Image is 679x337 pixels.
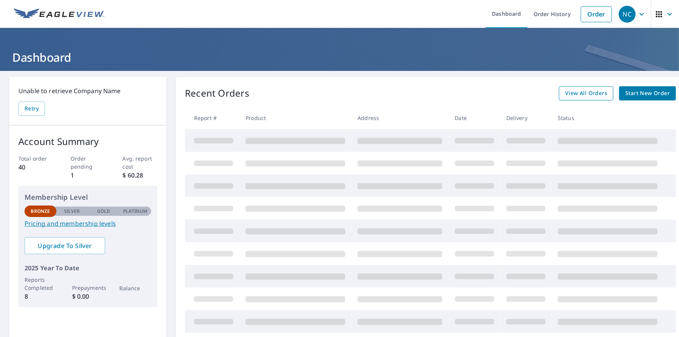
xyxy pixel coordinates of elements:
[552,107,664,129] th: Status
[185,107,239,129] th: Report #
[25,237,105,254] a: Upgrade To Silver
[9,49,670,65] h1: Dashboard
[123,171,158,180] p: $ 60.28
[31,242,99,250] span: Upgrade To Silver
[581,6,612,22] a: Order
[18,155,53,163] p: Total order
[64,208,80,215] p: Silver
[185,86,249,100] p: Recent Orders
[619,86,676,100] a: Start New Order
[449,107,500,129] th: Date
[123,208,147,215] p: Platinum
[25,192,151,202] p: Membership Level
[500,107,552,129] th: Delivery
[25,292,56,301] p: 8
[97,208,110,215] p: Gold
[72,292,104,301] p: $ 0.00
[559,86,613,100] a: View All Orders
[18,102,45,116] button: Retry
[25,219,151,228] a: Pricing and membership levels
[123,155,158,171] p: Avg. report cost
[625,89,670,98] span: Start New Order
[72,284,104,292] p: Prepayments
[565,89,607,98] span: View All Orders
[31,208,50,215] p: Bronze
[25,104,39,113] span: Retry
[239,107,351,129] th: Product
[25,276,56,292] p: Reports Completed
[71,155,105,171] p: Order pending
[18,86,157,95] p: Unable to retrieve Company Name
[120,284,152,292] p: Balance
[71,171,105,180] p: 1
[619,6,636,23] div: NC
[351,107,448,129] th: Address
[25,263,151,273] p: 2025 Year To Date
[14,8,104,20] img: EV Logo
[18,135,157,148] p: Account Summary
[18,163,53,172] p: 40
